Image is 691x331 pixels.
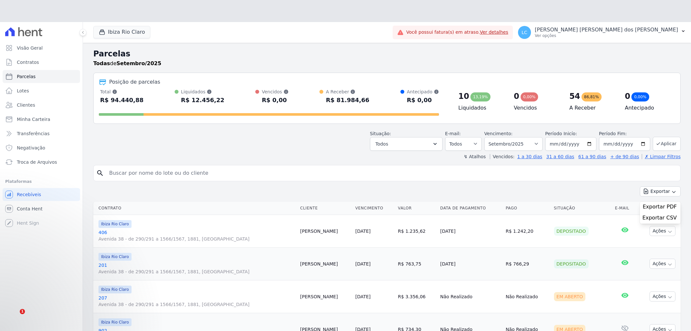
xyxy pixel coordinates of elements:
[6,309,22,325] iframe: Intercom live chat
[438,202,503,215] th: Data de Pagamento
[3,70,80,83] a: Parcelas
[17,191,41,198] span: Recebíveis
[298,280,353,313] td: [PERSON_NAME]
[551,202,613,215] th: Situação
[569,91,580,101] div: 54
[105,167,678,180] input: Buscar por nome do lote ou do cliente
[93,48,681,60] h2: Parcelas
[370,131,391,136] label: Situação:
[17,73,36,80] span: Parcelas
[642,215,677,221] span: Exportar CSV
[395,215,437,247] td: R$ 1.235,62
[98,295,295,308] a: 207Avenida 38 - de 290/291 a 1566/1567, 1881, [GEOGRAPHIC_DATA]
[395,280,437,313] td: R$ 3.356,06
[181,95,225,105] div: R$ 12.456,22
[599,130,650,137] label: Período Fim:
[650,226,675,236] button: Ações
[109,78,160,86] div: Posição de parcelas
[407,89,439,95] div: Antecipado
[100,95,144,105] div: R$ 94.440,88
[98,318,132,326] span: Ibiza Rio Claro
[582,92,602,101] div: 86,81%
[514,91,519,101] div: 0
[93,60,110,66] strong: Todas
[17,116,50,123] span: Minha Carteira
[93,26,150,38] button: Ibiza Rio Claro
[578,154,606,159] a: 61 a 90 dias
[93,202,298,215] th: Contrato
[298,247,353,280] td: [PERSON_NAME]
[298,202,353,215] th: Cliente
[17,88,29,94] span: Lotes
[96,169,104,177] i: search
[98,262,295,275] a: 201Avenida 38 - de 290/291 a 1566/1567, 1881, [GEOGRAPHIC_DATA]
[20,309,25,314] span: 1
[458,104,503,112] h4: Liquidados
[262,89,288,95] div: Vencidos
[98,253,132,261] span: Ibiza Rio Claro
[98,220,132,228] span: Ibiza Rio Claro
[653,137,681,151] button: Aplicar
[406,29,508,36] span: Você possui fatura(s) em atraso.
[569,104,614,112] h4: A Receber
[3,84,80,97] a: Lotes
[631,92,649,101] div: 0,00%
[395,202,437,215] th: Valor
[554,259,589,268] div: Depositado
[522,30,527,35] span: LC
[5,178,77,185] div: Plataformas
[370,137,443,151] button: Todos
[535,33,678,38] p: Ver opções
[355,294,371,299] a: [DATE]
[100,89,144,95] div: Total
[642,215,678,222] a: Exportar CSV
[355,261,371,266] a: [DATE]
[17,102,35,108] span: Clientes
[503,280,551,313] td: Não Realizado
[546,154,574,159] a: 31 a 60 dias
[503,215,551,247] td: R$ 1.242,20
[554,292,586,301] div: Em Aberto
[98,268,295,275] span: Avenida 38 - de 290/291 a 1566/1567, 1881, [GEOGRAPHIC_DATA]
[612,202,638,215] th: E-mail
[353,202,396,215] th: Vencimento
[514,104,559,112] h4: Vencidos
[3,202,80,215] a: Conta Hent
[407,95,439,105] div: R$ 0,00
[535,27,678,33] p: [PERSON_NAME] [PERSON_NAME] dos [PERSON_NAME]
[17,130,50,137] span: Transferências
[375,140,388,148] span: Todos
[3,56,80,69] a: Contratos
[458,91,469,101] div: 10
[545,131,577,136] label: Período Inicío:
[17,59,39,65] span: Contratos
[181,89,225,95] div: Liquidados
[117,60,161,66] strong: Setembro/2025
[640,186,681,196] button: Exportar
[395,247,437,280] td: R$ 763,75
[490,154,514,159] label: Vencidos:
[355,229,371,234] a: [DATE]
[438,247,503,280] td: [DATE]
[521,92,538,101] div: 0,00%
[484,131,512,136] label: Vencimento:
[3,156,80,169] a: Troca de Arquivos
[625,91,630,101] div: 0
[3,99,80,112] a: Clientes
[17,45,43,51] span: Visão Geral
[642,154,681,159] a: ✗ Limpar Filtros
[5,268,134,313] iframe: Intercom notifications mensagem
[554,227,589,236] div: Depositado
[98,301,295,308] span: Avenida 38 - de 290/291 a 1566/1567, 1881, [GEOGRAPHIC_DATA]
[93,60,161,67] p: de
[464,154,486,159] label: ↯ Atalhos
[610,154,639,159] a: + de 90 dias
[98,229,295,242] a: 406Avenida 38 - de 290/291 a 1566/1567, 1881, [GEOGRAPHIC_DATA]
[503,247,551,280] td: R$ 766,29
[625,104,670,112] h4: Antecipado
[326,89,369,95] div: A Receber
[3,41,80,54] a: Visão Geral
[513,23,691,41] button: LC [PERSON_NAME] [PERSON_NAME] dos [PERSON_NAME] Ver opções
[438,280,503,313] td: Não Realizado
[650,291,675,301] button: Ações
